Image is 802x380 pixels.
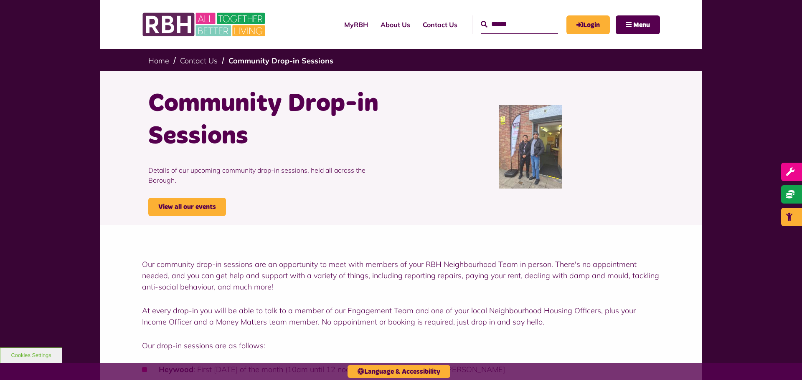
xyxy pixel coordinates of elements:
a: Home [148,56,169,65]
p: Details of our upcoming community drop-in sessions, held all across the Borough. [148,153,395,198]
button: Navigation [616,15,660,34]
span: Menu [633,22,650,28]
a: MyRBH [566,15,610,34]
p: Our drop-in sessions are as follows: [142,340,660,351]
a: Contact Us [180,56,218,65]
a: About Us [374,13,416,36]
h1: Community Drop-in Sessions [148,88,395,153]
p: Our community drop-in sessions are an opportunity to meet with members of your RBH Neighbourhood ... [142,259,660,292]
a: Contact Us [416,13,464,36]
iframe: Netcall Web Assistant for live chat [764,342,802,380]
img: Freehold Abdul [499,105,562,189]
a: MyRBH [338,13,374,36]
a: Community Drop-in Sessions [228,56,333,65]
p: At every drop-in you will be able to talk to a member of our Engagement Team and one of your loca... [142,305,660,327]
button: Language & Accessibility [348,365,450,378]
a: View all our events [148,198,226,216]
img: RBH [142,8,267,41]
